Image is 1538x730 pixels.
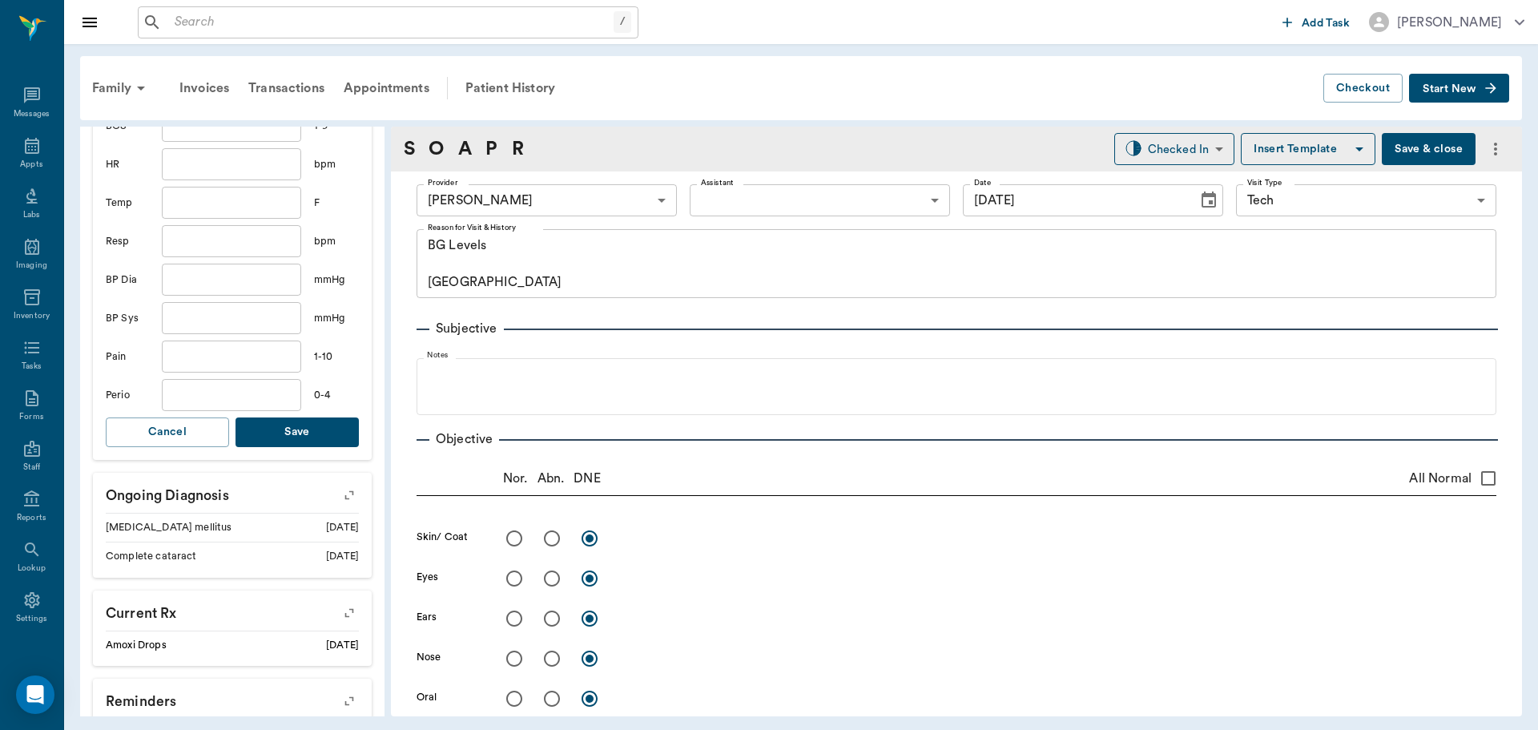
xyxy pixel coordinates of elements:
p: Reminders [93,679,372,719]
div: [PERSON_NAME] [1397,13,1502,32]
div: 1-10 [314,349,359,365]
button: Cancel [106,417,229,447]
p: Ongoing diagnosis [93,473,372,513]
div: BCS [106,119,149,134]
div: Tasks [22,361,42,373]
a: Patient History [456,69,565,107]
label: Date [974,177,991,188]
label: Nose [417,650,441,664]
button: Choose date, selected date is Sep 26, 2025 [1193,184,1225,216]
div: Amoxi Drops [106,638,167,653]
div: Family [83,69,160,107]
div: / [614,11,631,33]
div: [DATE] [326,638,359,653]
p: Current Rx [93,591,372,631]
label: Skin/ Coat [417,530,468,544]
div: mmHg [314,272,359,288]
div: Complete cataract [106,549,197,564]
div: Temp [106,196,149,211]
button: Start New [1409,74,1509,103]
p: Nor. [503,469,528,488]
button: Add Task [1276,7,1356,37]
div: F [314,196,359,211]
div: mmHg [314,311,359,326]
div: bpm [314,234,359,249]
div: Inventory [14,310,50,322]
div: Open Intercom Messenger [16,676,54,714]
label: Oral [417,690,437,704]
div: [PERSON_NAME] [417,184,677,216]
input: Search [168,11,614,34]
div: [DATE] [326,549,359,564]
label: Ears [417,610,437,624]
a: S [404,135,415,163]
p: DNE [574,469,600,488]
div: [MEDICAL_DATA] mellitus [106,520,232,535]
label: Notes [427,350,449,361]
div: Forms [19,411,43,423]
a: R [512,135,524,163]
div: Pain [106,349,149,365]
div: Resp [106,234,149,249]
div: Checked In [1148,140,1210,159]
p: Objective [429,430,499,449]
label: Provider [428,177,457,188]
button: Save [236,417,359,447]
p: Subjective [429,319,504,338]
label: Reason for Visit & History [428,222,516,233]
div: Settings [16,613,48,625]
button: Close drawer [74,6,106,38]
input: MM/DD/YYYY [963,184,1186,216]
div: Tech [1236,184,1496,216]
div: Perio [106,388,149,403]
div: Appts [20,159,42,171]
div: Staff [23,462,40,474]
textarea: BG Levels [GEOGRAPHIC_DATA] [428,236,1485,292]
div: Reports [17,512,46,524]
label: Assistant [701,177,734,188]
a: Transactions [239,69,334,107]
label: Visit Type [1247,177,1282,188]
button: more [1482,135,1509,163]
div: 1-9 [314,119,359,134]
div: 0-4 [314,388,359,403]
div: Messages [14,108,50,120]
a: Appointments [334,69,439,107]
label: Eyes [417,570,438,584]
div: Lookup [18,563,46,575]
span: All Normal [1409,469,1472,488]
div: BP Sys [106,311,149,326]
p: Abn. [537,469,565,488]
div: bpm [314,157,359,172]
button: [PERSON_NAME] [1356,7,1537,37]
div: HR [106,157,149,172]
a: O [429,135,444,163]
button: Save & close [1382,133,1476,165]
div: Imaging [16,260,47,272]
div: Labs [23,209,40,221]
div: BP Dia [106,272,149,288]
div: [DATE] [326,520,359,535]
button: Checkout [1323,74,1403,103]
a: Invoices [170,69,239,107]
a: A [458,135,472,163]
button: Insert Template [1241,133,1375,165]
a: P [485,135,497,163]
